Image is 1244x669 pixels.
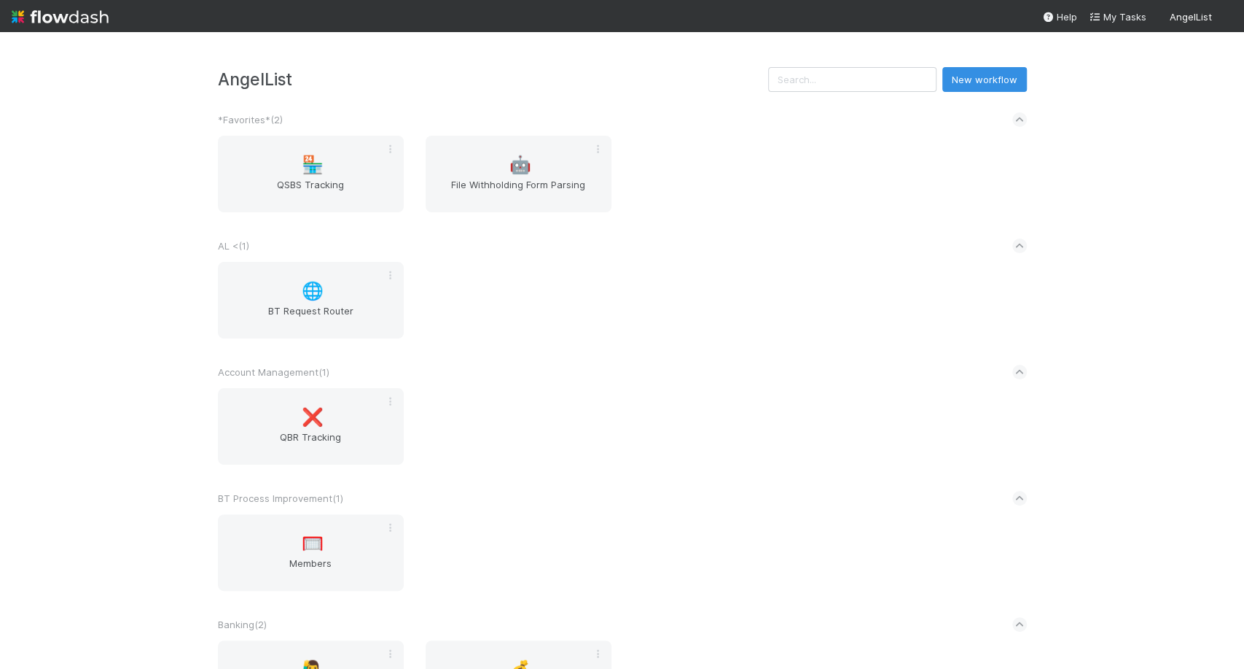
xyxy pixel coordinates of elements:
[218,619,267,630] span: Banking ( 2 )
[218,262,404,339] a: 🌐BT Request Router
[1218,10,1232,25] img: avatar_66854b90-094e-431f-b713-6ac88429a2b8.png
[942,67,1027,92] button: New workflow
[224,556,398,585] span: Members
[431,177,606,206] span: File Withholding Form Parsing
[218,114,283,125] span: *Favorites* ( 2 )
[1042,9,1077,24] div: Help
[768,67,936,92] input: Search...
[218,366,329,378] span: Account Management ( 1 )
[218,388,404,465] a: ❌QBR Tracking
[302,155,324,174] span: 🏪
[218,69,768,89] h3: AngelList
[1170,11,1212,23] span: AngelList
[509,155,531,174] span: 🤖
[218,136,404,212] a: 🏪QSBS Tracking
[302,282,324,301] span: 🌐
[1089,11,1146,23] span: My Tasks
[218,492,343,504] span: BT Process Improvement ( 1 )
[218,514,404,591] a: 🥅Members
[224,303,398,333] span: BT Request Router
[224,430,398,459] span: QBR Tracking
[218,240,249,252] span: AL < ( 1 )
[302,534,324,553] span: 🥅
[1089,9,1146,24] a: My Tasks
[224,177,398,206] span: QSBS Tracking
[12,4,109,29] img: logo-inverted-e16ddd16eac7371096b0.svg
[426,136,611,212] a: 🤖File Withholding Form Parsing
[302,408,324,427] span: ❌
